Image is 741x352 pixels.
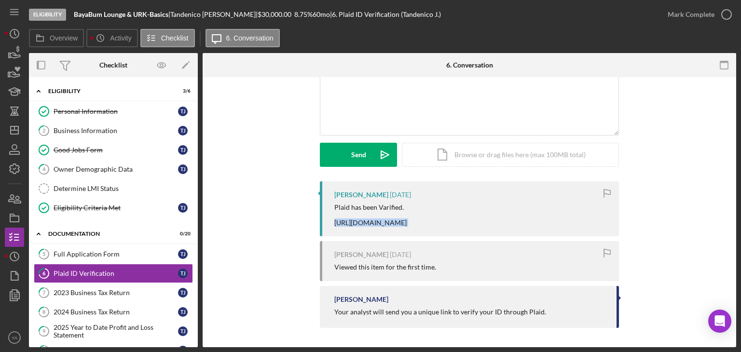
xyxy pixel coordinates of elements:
[173,231,191,237] div: 0 / 20
[178,307,188,317] div: T J
[34,140,193,160] a: Good Jobs FormTJ
[34,264,193,283] a: 6Plaid ID VerificationTJ
[313,11,330,18] div: 60 mo
[178,107,188,116] div: T J
[226,34,274,42] label: 6. Conversation
[54,204,178,212] div: Eligibility Criteria Met
[668,5,714,24] div: Mark Complete
[48,88,166,94] div: Eligibility
[320,143,397,167] button: Send
[178,326,188,336] div: T J
[178,126,188,135] div: T J
[258,11,294,18] div: $30,000.00
[12,335,18,340] text: YA
[54,289,178,297] div: 2023 Business Tax Return
[29,29,84,47] button: Overview
[178,145,188,155] div: T J
[334,296,388,303] div: [PERSON_NAME]
[294,11,313,18] div: 8.75 %
[708,310,731,333] div: Open Intercom Messenger
[110,34,131,42] label: Activity
[42,328,46,334] tspan: 9
[658,5,736,24] button: Mark Complete
[34,198,193,217] a: Eligibility Criteria MetTJ
[54,324,178,339] div: 2025 Year to Date Profit and Loss Statement
[34,160,193,179] a: 4Owner Demographic DataTJ
[334,308,546,316] div: Your analyst will send you a unique link to verify your ID through Plaid.
[178,269,188,278] div: T J
[54,185,192,192] div: Determine LMI Status
[42,270,46,276] tspan: 6
[5,328,24,347] button: YA
[54,250,178,258] div: Full Application Form
[206,29,280,47] button: 6. Conversation
[54,270,178,277] div: Plaid ID Verification
[34,179,193,198] a: Determine LMI Status
[334,263,436,271] div: Viewed this item for the first time.
[173,88,191,94] div: 3 / 6
[334,251,388,258] div: [PERSON_NAME]
[50,34,78,42] label: Overview
[161,34,189,42] label: Checklist
[351,143,366,167] div: Send
[178,249,188,259] div: T J
[178,164,188,174] div: T J
[178,288,188,298] div: T J
[74,10,168,18] b: BayaBum Lounge & URK-Basics
[54,165,178,173] div: Owner Demographic Data
[42,166,46,172] tspan: 4
[42,309,45,315] tspan: 8
[390,191,411,199] time: 2025-08-18 18:13
[178,203,188,213] div: T J
[34,322,193,341] a: 92025 Year to Date Profit and Loss StatementTJ
[74,11,170,18] div: |
[330,11,441,18] div: | 6. Plaid ID Verification (Tandenico J.)
[34,244,193,264] a: 5Full Application FormTJ
[48,231,166,237] div: Documentation
[34,283,193,302] a: 72023 Business Tax ReturnTJ
[54,308,178,316] div: 2024 Business Tax Return
[390,251,411,258] time: 2025-08-18 18:06
[54,127,178,135] div: Business Information
[34,121,193,140] a: 2Business InformationTJ
[54,108,178,115] div: Personal Information
[334,203,407,227] div: Plaid has been Varified. [URL][DOMAIN_NAME]
[42,289,46,296] tspan: 7
[99,61,127,69] div: Checklist
[140,29,195,47] button: Checklist
[29,9,66,21] div: Eligibility
[42,251,45,257] tspan: 5
[42,127,45,134] tspan: 2
[446,61,493,69] div: 6. Conversation
[170,11,258,18] div: Tandenico [PERSON_NAME] |
[86,29,137,47] button: Activity
[34,102,193,121] a: Personal InformationTJ
[334,191,388,199] div: [PERSON_NAME]
[54,146,178,154] div: Good Jobs Form
[34,302,193,322] a: 82024 Business Tax ReturnTJ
